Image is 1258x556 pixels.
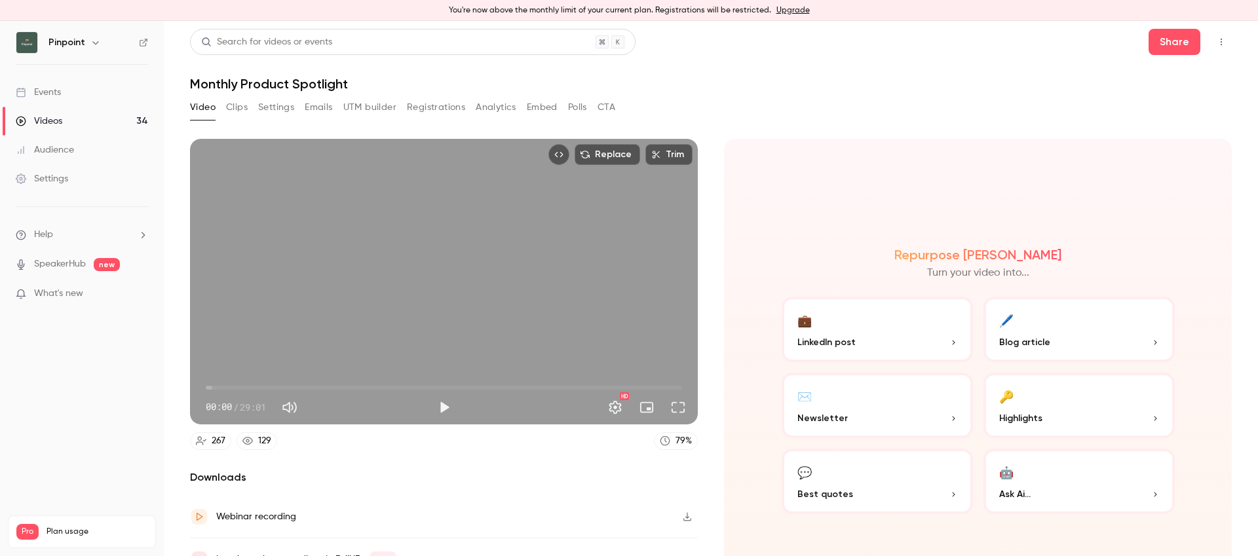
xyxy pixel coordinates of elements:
[258,434,271,448] div: 129
[21,341,204,366] div: this is a great starting point
[16,524,39,540] span: Pro
[230,5,254,29] div: Close
[240,400,266,414] span: 29:01
[10,333,215,374] div: [URL][DOMAIN_NAME]this is a great starting pointLuuk • 4m ago
[431,394,457,420] button: Play
[94,258,120,271] span: new
[225,424,246,445] button: Send a message…
[645,144,693,165] button: Trim
[999,335,1050,349] span: Blog article
[190,432,231,450] a: 267
[21,281,126,294] div: what's the use case? :)
[64,7,88,16] h1: Luuk
[620,392,629,400] div: HD
[83,429,94,439] button: Start recording
[21,311,176,324] div: we have all of that data of course
[927,265,1029,281] p: Turn your video into...
[64,16,90,29] p: Active
[201,35,332,49] div: Search for videos or events
[10,19,252,58] div: user says…
[665,394,691,420] button: Full screen
[37,7,58,28] img: Profile image for Luuk
[21,66,204,105] div: You will be notified here and by email ( )
[258,97,294,118] button: Settings
[10,273,252,303] div: Luuk says…
[1211,31,1232,52] button: Top Bar Actions
[999,411,1042,425] span: Highlights
[216,509,296,525] div: Webinar recording
[10,243,252,273] div: Luuk says…
[16,143,74,157] div: Audience
[132,288,148,300] iframe: Noticeable Trigger
[654,432,698,450] a: 79%
[276,394,303,420] button: Mute
[16,32,37,53] img: Pinpoint
[983,449,1175,514] button: 🤖Ask Ai...
[206,400,232,414] span: 00:00
[10,58,215,113] div: You will be notified here and by email ([PERSON_NAME][EMAIL_ADDRESS][DOMAIN_NAME])
[1149,29,1200,55] button: Share
[206,400,266,414] div: 00:00
[212,434,225,448] div: 267
[10,333,252,403] div: Luuk says…
[237,432,277,450] a: 129
[999,310,1014,330] div: 🖊️
[10,243,189,272] div: hey there, thanks for reaching out
[34,228,53,242] span: Help
[34,287,83,301] span: What's new
[82,215,197,227] div: joined the conversation
[797,386,812,406] div: ✉️
[48,36,85,49] h6: Pinpoint
[999,462,1014,482] div: 🤖
[10,122,252,213] div: user says…
[10,58,252,123] div: Operator says…
[10,213,252,243] div: Luuk says…
[10,273,137,302] div: what's the use case? :)
[797,462,812,482] div: 💬
[983,373,1175,438] button: 🔑Highlights
[527,97,558,118] button: Embed
[11,401,251,424] textarea: Message…
[476,97,516,118] button: Analytics
[21,79,185,103] a: [PERSON_NAME][EMAIL_ADDRESS][DOMAIN_NAME]
[233,400,238,414] span: /
[58,130,241,195] div: we use the hubspot integration to track registrations, but 'view' data is quite limited. do you h...
[10,303,186,332] div: we have all of that data of course
[65,215,78,228] img: Profile image for Luuk
[999,386,1014,406] div: 🔑
[16,228,148,242] li: help-dropdown-opener
[568,97,587,118] button: Polls
[10,303,252,333] div: Luuk says…
[782,297,973,362] button: 💼LinkedIn post
[634,394,660,420] button: Turn on miniplayer
[343,97,396,118] button: UTM builder
[894,247,1061,263] h2: Repurpose [PERSON_NAME]
[575,144,640,165] button: Replace
[16,86,61,99] div: Events
[205,5,230,30] button: Home
[602,394,628,420] button: Settings
[20,429,31,439] button: Emoji picker
[34,257,86,271] a: SpeakerHub
[41,429,52,439] button: Gif picker
[797,487,853,501] span: Best quotes
[190,76,1232,92] h1: Monthly Product Spotlight
[47,527,147,537] span: Plan usage
[190,470,698,485] h2: Downloads
[305,97,332,118] button: Emails
[62,429,73,439] button: Upload attachment
[47,122,252,202] div: we use the hubspot integration to track registrations, but 'view' data is quite limited. do you h...
[548,144,569,165] button: Embed video
[21,341,123,352] a: [URL][DOMAIN_NAME]
[16,172,68,185] div: Settings
[983,297,1175,362] button: 🖊️Blog article
[797,411,848,425] span: Newsletter
[598,97,615,118] button: CTA
[21,377,80,384] div: Luuk • 4m ago
[676,434,692,448] div: 79 %
[16,115,62,128] div: Videos
[782,373,973,438] button: ✉️Newsletter
[190,97,216,118] button: Video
